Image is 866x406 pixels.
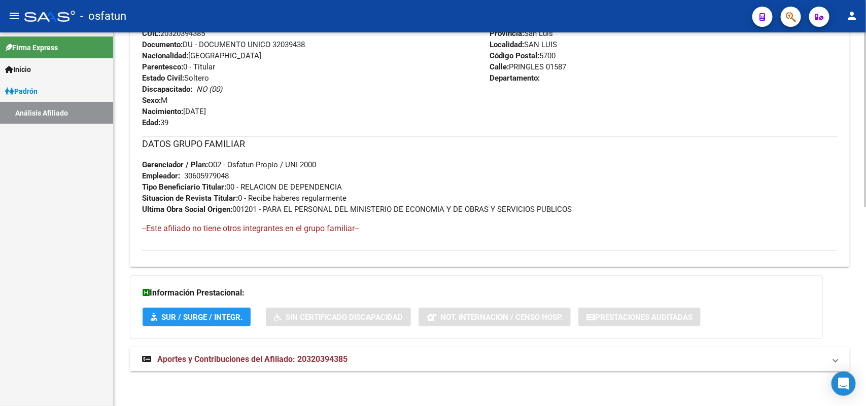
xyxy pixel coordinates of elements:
strong: Calle: [490,62,509,71]
span: - osfatun [80,5,126,27]
h3: DATOS GRUPO FAMILIAR [142,137,838,151]
span: Prestaciones Auditadas [595,313,692,322]
strong: Gerenciador / Plan: [142,160,208,169]
span: 001201 - PARA EL PERSONAL DEL MINISTERIO DE ECONOMIA Y DE OBRAS Y SERVICIOS PUBLICOS [142,205,572,214]
span: Soltero [142,73,209,83]
span: Sin Certificado Discapacidad [286,313,403,322]
mat-icon: menu [8,10,20,22]
button: SUR / SURGE / INTEGR. [143,308,251,326]
span: Aportes y Contribuciones del Afiliado: 20320394385 [157,354,348,364]
strong: Parentesco: [142,62,183,71]
strong: Provincia: [490,29,525,38]
h3: Información Prestacional: [143,286,810,300]
span: SUR / SURGE / INTEGR. [161,313,243,322]
span: 0 - Recibe haberes regularmente [142,194,347,203]
span: 39 [142,118,168,127]
strong: CUIL: [142,29,160,38]
strong: Código Postal: [490,51,540,60]
div: Open Intercom Messenger [832,372,856,396]
span: PRINGLES 01587 [490,62,567,71]
span: 0 - Titular [142,62,215,71]
mat-expansion-panel-header: Aportes y Contribuciones del Afiliado: 20320394385 [130,347,850,372]
strong: Departamento: [490,73,540,83]
i: NO (00) [196,85,222,94]
span: San Luis [490,29,553,38]
span: Firma Express [5,42,58,53]
button: Not. Internacion / Censo Hosp. [419,308,571,326]
strong: Edad: [142,118,160,127]
span: Not. Internacion / Censo Hosp. [440,313,563,322]
strong: Sexo: [142,96,161,105]
span: Inicio [5,64,31,75]
strong: Estado Civil: [142,73,184,83]
strong: Situacion de Revista Titular: [142,194,238,203]
button: Prestaciones Auditadas [578,308,701,326]
span: Padrón [5,86,38,97]
button: Sin Certificado Discapacidad [266,308,411,326]
span: 5700 [490,51,556,60]
strong: Nacionalidad: [142,51,188,60]
strong: Tipo Beneficiario Titular: [142,182,226,192]
span: M [142,96,167,105]
span: SAN LUIS [490,40,558,49]
div: 30605979048 [184,170,229,181]
span: 00 - RELACION DE DEPENDENCIA [142,182,342,192]
span: [GEOGRAPHIC_DATA] [142,51,261,60]
span: [DATE] [142,107,206,116]
strong: Empleador: [142,171,180,180]
strong: Ultima Obra Social Origen: [142,205,232,214]
span: 20320394385 [142,29,205,38]
strong: Nacimiento: [142,107,183,116]
span: DU - DOCUMENTO UNICO 32039438 [142,40,305,49]
span: O02 - Osfatun Propio / UNI 2000 [142,160,316,169]
mat-icon: person [846,10,858,22]
strong: Localidad: [490,40,525,49]
h4: --Este afiliado no tiene otros integrantes en el grupo familiar-- [142,223,838,234]
strong: Documento: [142,40,183,49]
strong: Discapacitado: [142,85,192,94]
